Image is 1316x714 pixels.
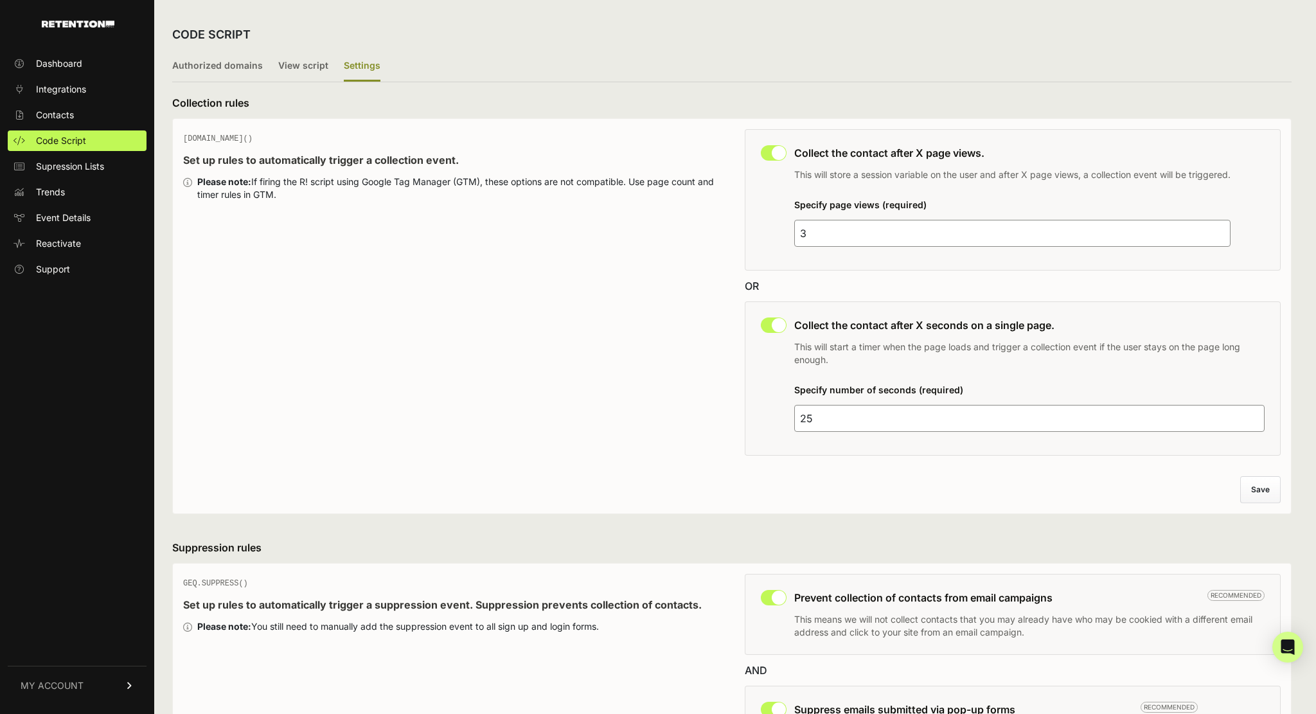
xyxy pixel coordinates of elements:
span: Trends [36,186,65,199]
a: Event Details [8,208,147,228]
div: If firing the R! script using Google Tag Manager (GTM), these options are not compatible. Use pag... [197,175,719,201]
h2: CODE SCRIPT [172,26,251,44]
p: This will store a session variable on the user and after X page views, a collection event will be... [794,168,1231,181]
span: Reactivate [36,237,81,250]
h3: Prevent collection of contacts from email campaigns [794,590,1265,605]
a: Trends [8,182,147,202]
label: Specify page views (required) [794,199,927,210]
span: Contacts [36,109,74,121]
div: OR [745,278,1281,294]
span: Integrations [36,83,86,96]
h3: Suppression rules [172,540,1292,555]
h3: Collect the contact after X seconds on a single page. [794,317,1265,333]
label: Authorized domains [172,51,263,82]
a: Reactivate [8,233,147,254]
a: Supression Lists [8,156,147,177]
label: Specify number of seconds (required) [794,384,963,395]
p: This will start a timer when the page loads and trigger a collection event if the user stays on t... [794,341,1265,366]
div: Open Intercom Messenger [1272,632,1303,663]
span: Recommended [1141,702,1198,713]
a: Contacts [8,105,147,125]
a: Code Script [8,130,147,151]
button: Save [1240,476,1281,503]
img: Retention.com [42,21,114,28]
span: Support [36,263,70,276]
span: Recommended [1207,590,1265,601]
a: Support [8,259,147,280]
p: This means we will not collect contacts that you may already have who may be cookied with a diffe... [794,613,1265,639]
span: Supression Lists [36,160,104,173]
label: View script [278,51,328,82]
div: You still need to manually add the suppression event to all sign up and login forms. [197,620,599,633]
strong: Set up rules to automatically trigger a suppression event. Suppression prevents collection of con... [183,598,702,611]
span: Code Script [36,134,86,147]
strong: Please note: [197,621,251,632]
strong: Set up rules to automatically trigger a collection event. [183,154,459,166]
span: [DOMAIN_NAME]() [183,134,253,143]
input: 25 [794,405,1265,432]
span: MY ACCOUNT [21,679,84,692]
strong: Please note: [197,176,251,187]
span: Dashboard [36,57,82,70]
a: Integrations [8,79,147,100]
span: Event Details [36,211,91,224]
label: Settings [344,51,380,82]
div: AND [745,663,1281,678]
h3: Collection rules [172,95,1292,111]
a: MY ACCOUNT [8,666,147,705]
a: Dashboard [8,53,147,74]
input: 4 [794,220,1231,247]
h3: Collect the contact after X page views. [794,145,1231,161]
span: GEQ.SUPPRESS() [183,579,248,588]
